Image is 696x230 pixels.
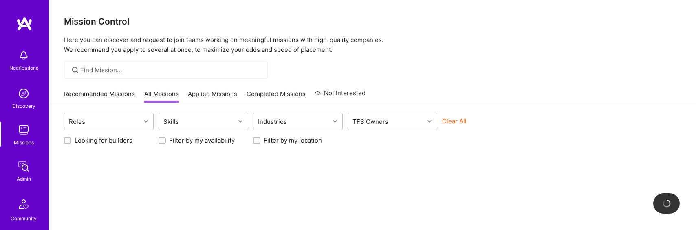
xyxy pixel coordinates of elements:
[67,116,87,127] div: Roles
[80,66,262,74] input: Find Mission...
[238,119,242,123] i: icon Chevron
[15,158,32,174] img: admin teamwork
[11,214,37,223] div: Community
[64,16,681,27] h3: Mission Control
[188,89,237,103] a: Applied Missions
[144,89,179,103] a: All Missions
[333,119,337,123] i: icon Chevron
[64,35,681,55] p: Here you can discover and request to join teams working on meaningful missions with high-quality ...
[247,89,306,103] a: Completed Missions
[662,199,672,208] img: loading
[256,116,289,127] div: Industries
[17,174,31,183] div: Admin
[12,102,35,110] div: Discovery
[16,16,33,31] img: logo
[427,119,432,123] i: icon Chevron
[14,194,33,214] img: Community
[169,136,235,145] label: Filter by my availability
[70,65,80,75] i: icon SearchGrey
[161,116,181,127] div: Skills
[15,85,32,102] img: discovery
[350,116,390,127] div: TFS Owners
[15,47,32,64] img: bell
[442,117,467,125] button: Clear All
[315,88,366,103] a: Not Interested
[15,122,32,138] img: teamwork
[64,89,135,103] a: Recommended Missions
[144,119,148,123] i: icon Chevron
[14,138,34,147] div: Missions
[9,64,38,72] div: Notifications
[264,136,322,145] label: Filter by my location
[75,136,132,145] label: Looking for builders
